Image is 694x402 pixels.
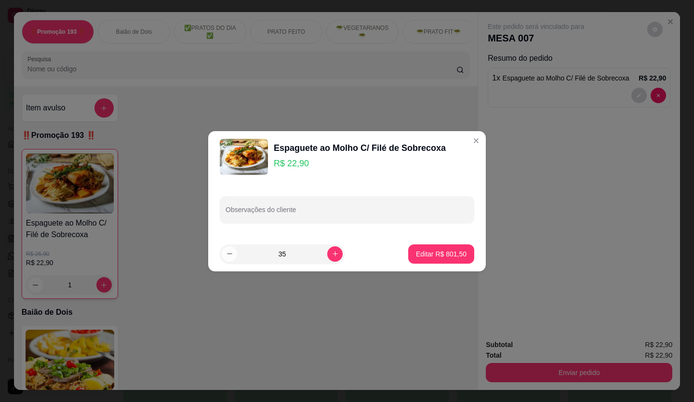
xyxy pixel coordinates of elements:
[274,157,446,170] p: R$ 22,90
[408,244,474,264] button: Editar R$ 801,50
[222,246,237,262] button: decrease-product-quantity
[226,209,468,218] input: Observações do cliente
[416,249,467,259] p: Editar R$ 801,50
[327,246,343,262] button: increase-product-quantity
[220,139,268,175] img: product-image
[468,133,484,148] button: Close
[274,141,446,155] div: Espaguete ao Molho C/ Filé de Sobrecoxa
